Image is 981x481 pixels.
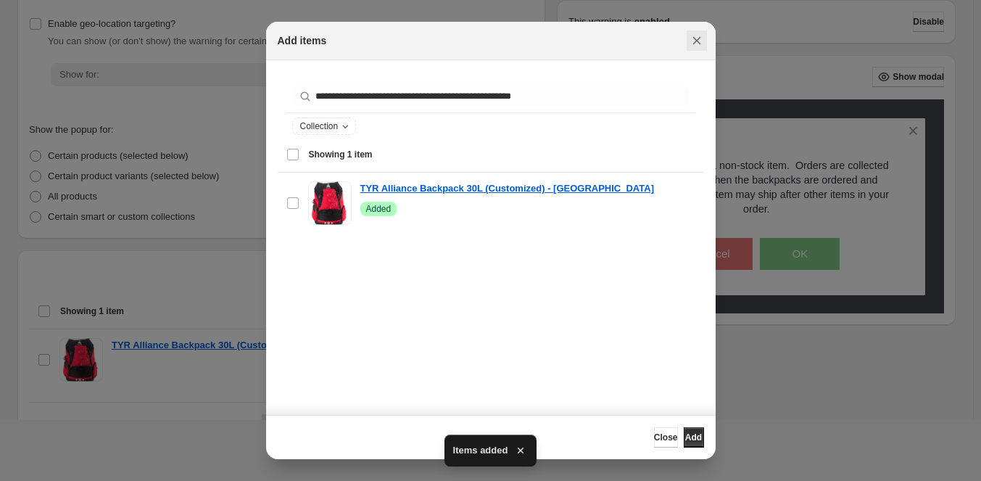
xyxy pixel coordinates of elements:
[654,427,678,448] button: Close
[308,181,352,225] img: TYR Alliance Backpack 30L (Customized) - Loganville HS
[684,427,704,448] button: Add
[300,120,339,132] span: Collection
[654,432,678,443] span: Close
[278,33,327,48] h2: Add items
[366,203,392,215] span: Added
[453,443,508,458] span: Items added
[685,432,702,443] span: Add
[309,149,373,160] span: Showing 1 item
[360,181,654,196] a: TYR Alliance Backpack 30L (Customized) - [GEOGRAPHIC_DATA]
[687,30,707,51] button: Close
[293,118,356,134] button: Collection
